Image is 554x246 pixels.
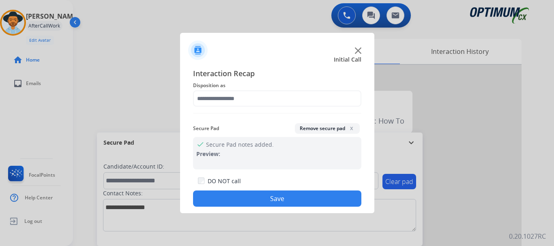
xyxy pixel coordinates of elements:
span: Secure Pad [193,124,219,133]
img: contact-recap-line.svg [193,113,361,113]
img: contactIcon [188,41,208,60]
p: 0.20.1027RC [509,231,546,241]
div: Secure Pad notes added. [193,137,361,169]
mat-icon: check [196,140,203,147]
span: Interaction Recap [193,68,361,81]
button: Remove secure padx [295,123,360,134]
label: DO NOT call [208,177,241,185]
button: Save [193,190,361,207]
span: Disposition as [193,81,361,90]
span: Preview: [196,150,220,158]
span: x [348,125,355,131]
span: Initial Call [334,56,361,64]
